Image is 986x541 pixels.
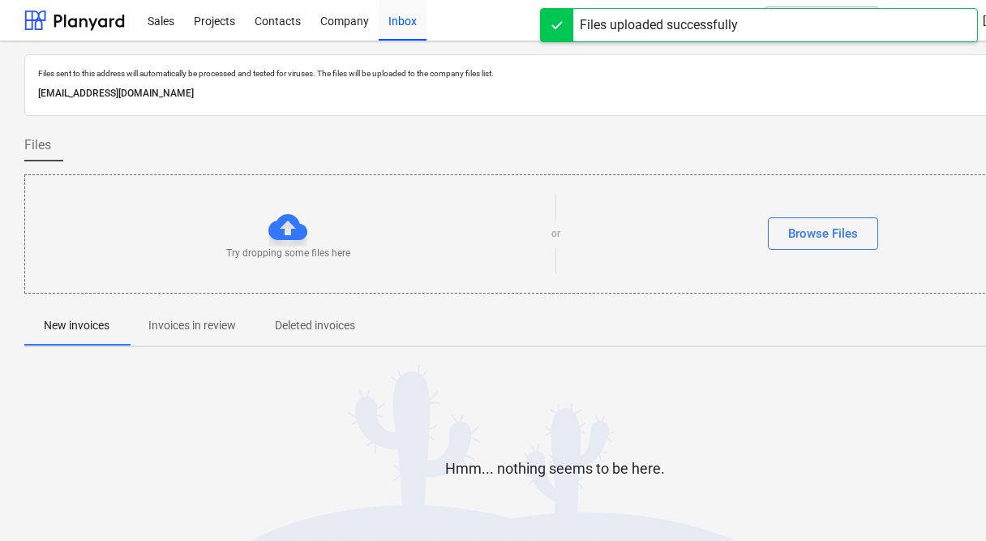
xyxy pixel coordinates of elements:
[788,223,858,244] div: Browse Files
[148,317,236,334] p: Invoices in review
[275,317,355,334] p: Deleted invoices
[445,459,665,479] p: Hmm... nothing seems to be here.
[905,463,986,541] iframe: Chat Widget
[551,227,560,241] p: or
[44,317,109,334] p: New invoices
[768,217,878,250] button: Browse Files
[24,135,51,155] span: Files
[580,15,738,35] div: Files uploaded successfully
[226,247,350,260] p: Try dropping some files here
